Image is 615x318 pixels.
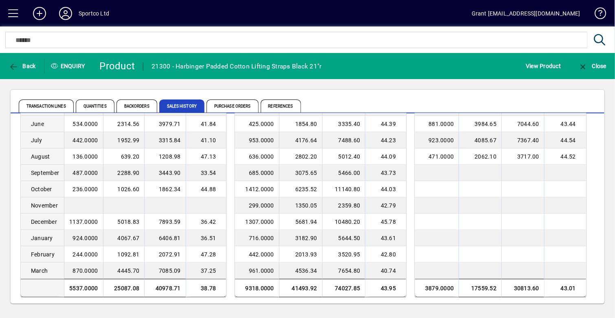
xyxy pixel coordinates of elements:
span: Backorders [116,99,157,113]
span: Sales History [159,99,204,113]
span: 5018.83 [117,219,139,225]
span: 442.0000 [249,251,274,258]
span: References [261,99,301,113]
button: Profile [53,6,79,21]
span: View Product [526,60,561,73]
span: Quantities [76,99,114,113]
div: 21300 - Harbinger Padded Cotton Lifting Straps Black 21"r [152,60,321,73]
td: 3879.0000 [415,279,459,297]
span: 2802.20 [295,153,317,160]
span: 36.42 [201,219,216,225]
span: 4085.67 [474,137,496,144]
td: 40978.71 [144,279,186,297]
span: 43.73 [381,170,396,176]
span: 37.25 [201,267,216,274]
td: 17559.52 [459,279,501,297]
span: 442.0000 [73,137,98,144]
span: 47.13 [201,153,216,160]
span: 881.0000 [428,121,454,127]
td: 25087.08 [103,279,145,297]
span: 244.0000 [73,251,98,258]
div: Sportco Ltd [79,7,109,20]
span: 42.79 [381,202,396,209]
span: 2359.80 [338,202,360,209]
span: 7044.60 [517,121,539,127]
span: 5681.94 [295,219,317,225]
span: 4445.70 [117,267,139,274]
span: 3984.65 [474,121,496,127]
span: 3075.65 [295,170,317,176]
app-page-header-button: Close enquiry [569,59,615,73]
div: Product [100,60,135,73]
span: 36.51 [201,235,216,241]
td: 43.01 [544,279,586,297]
span: 44.52 [561,153,576,160]
span: 42.80 [381,251,396,258]
td: June [21,116,64,132]
td: 38.78 [186,279,226,297]
td: 41493.92 [279,279,322,297]
span: 534.0000 [73,121,98,127]
td: October [21,181,64,197]
span: 961.0000 [249,267,274,274]
td: 30813.60 [501,279,544,297]
span: 5466.00 [338,170,360,176]
span: 41.10 [201,137,216,144]
td: September [21,165,64,181]
span: 716.0000 [249,235,274,241]
span: 6406.81 [159,235,181,241]
span: 685.0000 [249,170,274,176]
td: 43.95 [365,279,406,297]
span: 1862.34 [159,186,181,192]
span: 487.0000 [73,170,98,176]
span: 1854.80 [295,121,317,127]
span: 41.84 [201,121,216,127]
span: 1208.98 [159,153,181,160]
span: 1137.0000 [69,219,98,225]
button: Close [576,59,608,73]
span: 4067.67 [117,235,139,241]
span: Transaction Lines [19,99,74,113]
span: 7488.60 [338,137,360,144]
span: 10480.20 [335,219,360,225]
span: 44.03 [381,186,396,192]
button: Back [7,59,38,73]
span: 7367.40 [517,137,539,144]
span: 2288.90 [117,170,139,176]
span: 1307.0000 [245,219,274,225]
a: Knowledge Base [589,2,605,28]
span: 2314.56 [117,121,139,127]
div: Enquiry [45,60,94,73]
span: 236.0000 [73,186,98,192]
span: 7654.80 [338,267,360,274]
td: January [21,230,64,246]
span: 2062.10 [474,153,496,160]
span: 45.78 [381,219,396,225]
span: 299.0000 [249,202,274,209]
td: November [21,197,64,214]
td: 5537.0000 [64,279,103,297]
span: 7085.09 [159,267,181,274]
span: 33.54 [201,170,216,176]
span: Close [578,63,606,69]
span: 44.54 [561,137,576,144]
span: 639.20 [121,153,140,160]
span: 4176.64 [295,137,317,144]
span: 43.44 [561,121,576,127]
span: 3315.84 [159,137,181,144]
span: 3443.90 [159,170,181,176]
td: August [21,148,64,165]
span: 6235.52 [295,186,317,192]
td: 74027.85 [322,279,365,297]
span: 5012.40 [338,153,360,160]
button: Add [26,6,53,21]
span: 2013.93 [295,251,317,258]
span: 3717.00 [517,153,539,160]
span: 44.39 [381,121,396,127]
span: Back [9,63,36,69]
td: December [21,214,64,230]
span: 5644.50 [338,235,360,241]
span: 471.0000 [428,153,454,160]
span: 923.0000 [428,137,454,144]
div: Grant [EMAIL_ADDRESS][DOMAIN_NAME] [472,7,580,20]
